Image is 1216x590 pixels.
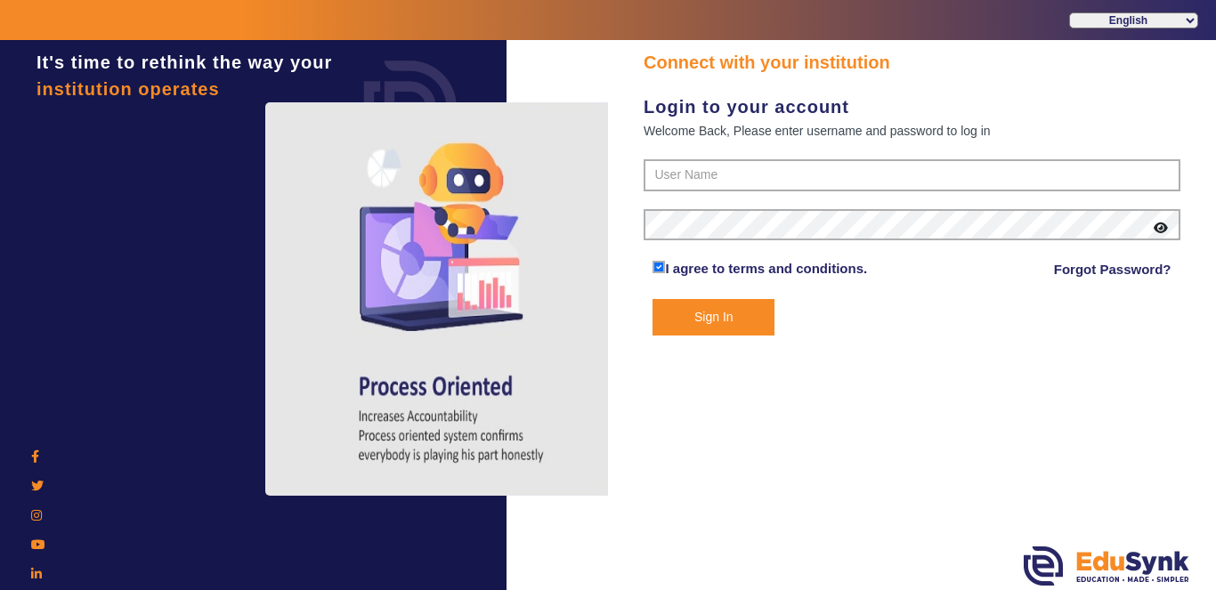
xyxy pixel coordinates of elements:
button: Sign In [653,299,774,335]
span: institution operates [36,79,220,99]
div: Login to your account [644,93,1180,120]
img: edusynk.png [1024,546,1189,586]
input: User Name [644,159,1180,191]
img: login4.png [265,102,639,496]
a: I agree to terms and conditions. [665,261,867,276]
img: login.png [344,40,477,174]
a: Forgot Password? [1054,259,1171,280]
div: Welcome Back, Please enter username and password to log in [644,120,1180,141]
div: Connect with your institution [644,49,1180,76]
span: It's time to rethink the way your [36,53,332,72]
